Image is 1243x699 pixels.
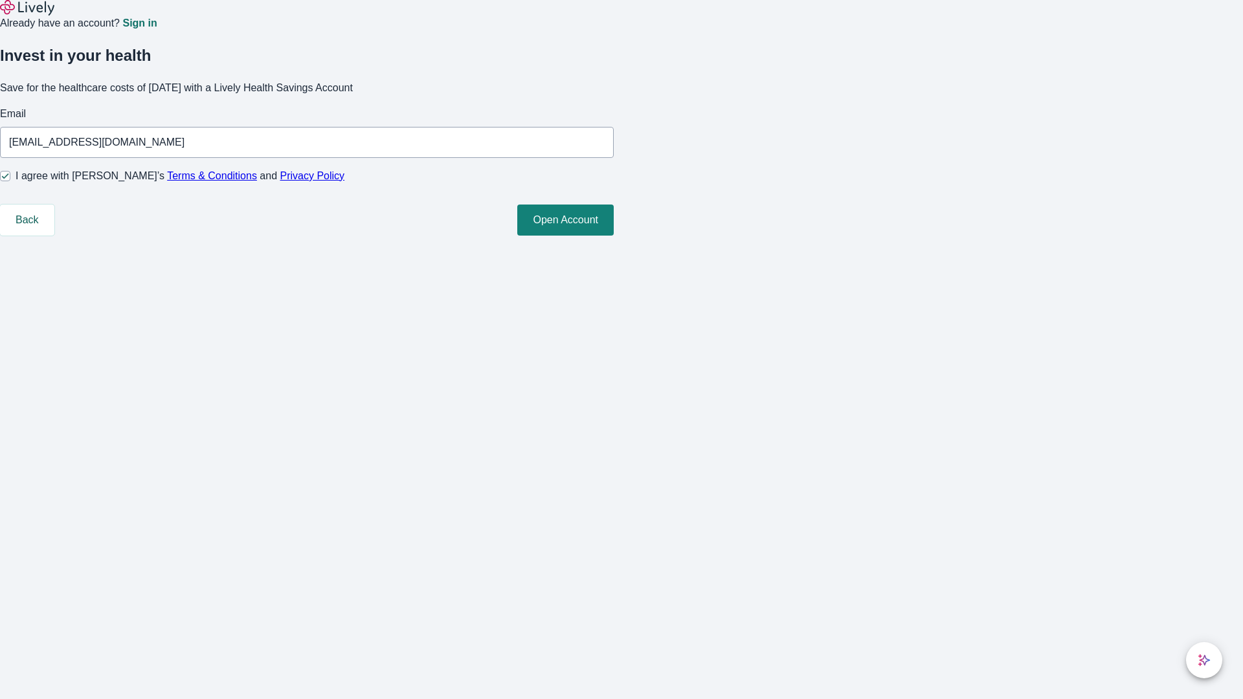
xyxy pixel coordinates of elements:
a: Sign in [122,18,157,28]
button: Open Account [517,205,614,236]
svg: Lively AI Assistant [1198,654,1211,667]
a: Privacy Policy [280,170,345,181]
span: I agree with [PERSON_NAME]’s and [16,168,344,184]
button: chat [1186,642,1222,678]
a: Terms & Conditions [167,170,257,181]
